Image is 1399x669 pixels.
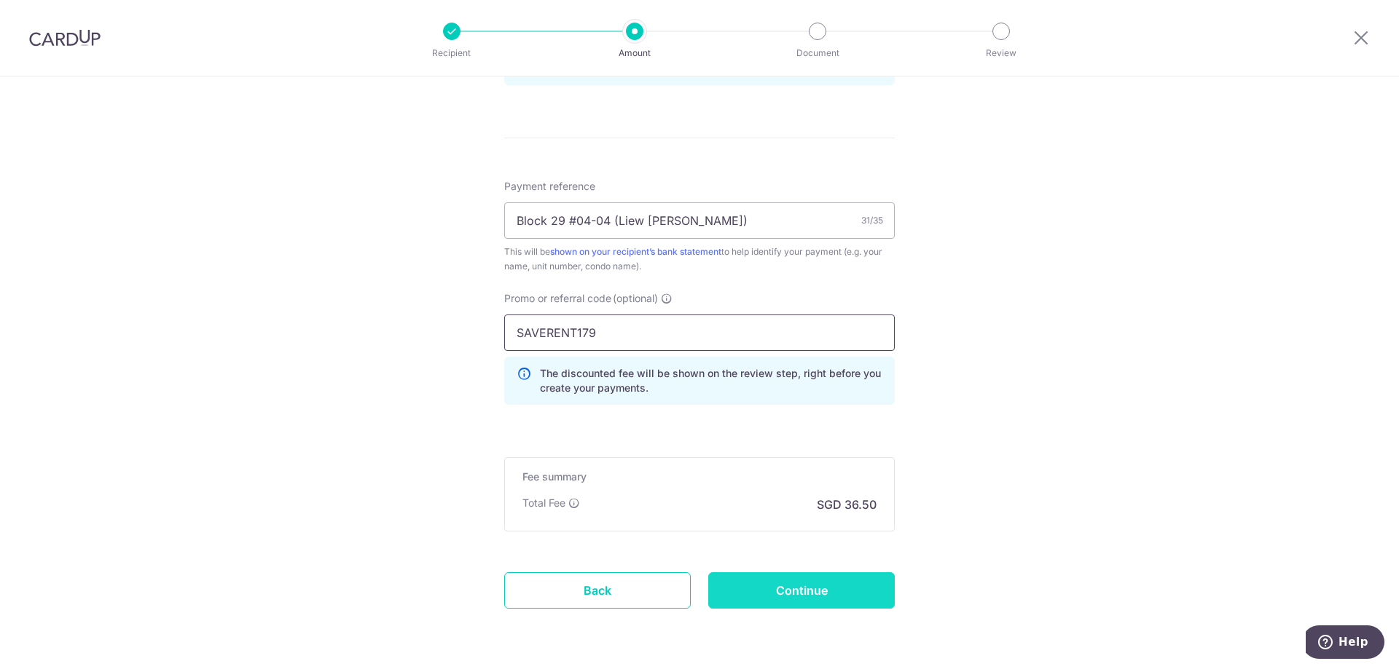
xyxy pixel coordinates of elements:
span: Payment reference [504,179,595,194]
span: (optional) [613,291,658,306]
p: Amount [581,46,689,60]
iframe: Opens a widget where you can find more information [1306,625,1384,662]
h5: Fee summary [522,470,877,484]
div: 31/35 [861,213,883,228]
span: Promo or referral code [504,291,611,306]
a: Back [504,572,691,609]
p: Document [764,46,871,60]
p: Review [947,46,1055,60]
p: Total Fee [522,496,565,510]
a: shown on your recipient’s bank statement [550,246,721,257]
p: Recipient [398,46,506,60]
input: Continue [708,572,895,609]
p: The discounted fee will be shown on the review step, right before you create your payments. [540,366,882,395]
div: This will be to help identify your payment (e.g. your name, unit number, condo name). [504,245,895,274]
img: CardUp [29,29,101,47]
p: SGD 36.50 [817,496,877,513]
